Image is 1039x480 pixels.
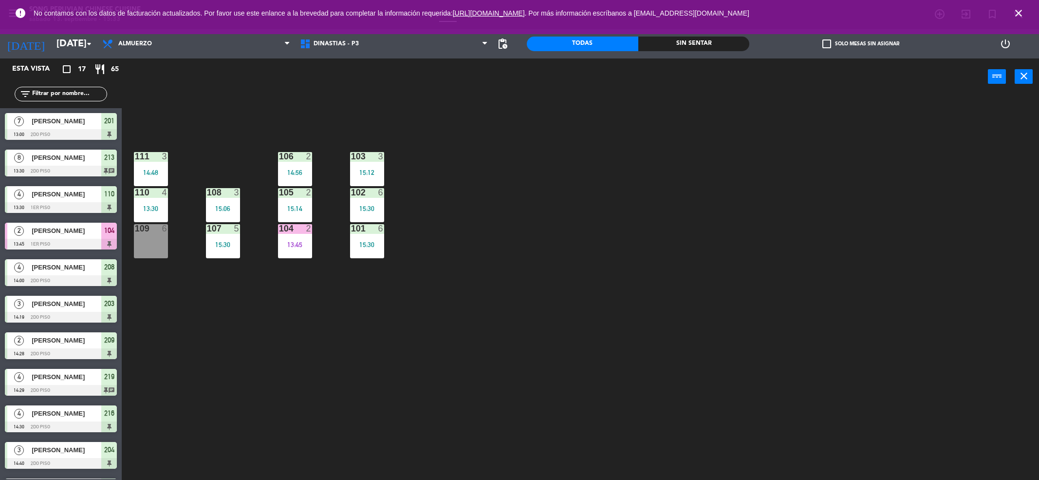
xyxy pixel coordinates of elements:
span: No contamos con los datos de facturación actualizados. Por favor use este enlance a la brevedad p... [34,9,749,17]
div: 104 [279,224,279,233]
div: 4 [162,188,167,197]
div: Sin sentar [638,37,750,51]
div: 102 [351,188,352,197]
span: 3 [14,299,24,309]
span: check_box_outline_blank [822,39,831,48]
div: 15:06 [206,205,240,212]
div: 6 [162,224,167,233]
span: 2 [14,336,24,346]
span: 17 [78,64,86,75]
i: restaurant [94,63,106,75]
span: [PERSON_NAME] [32,189,101,199]
div: 103 [351,152,352,161]
button: power_input [988,69,1006,84]
div: 2 [306,152,312,161]
span: 209 [104,334,114,346]
div: 2 [306,224,312,233]
div: Esta vista [5,63,70,75]
span: 213 [104,152,114,163]
div: 15:14 [278,205,312,212]
span: [PERSON_NAME] [32,262,101,272]
div: 15:30 [350,241,384,248]
span: [PERSON_NAME] [32,116,101,126]
span: [PERSON_NAME] [32,226,101,236]
a: . Por más información escríbanos a [EMAIL_ADDRESS][DOMAIN_NAME] [525,9,749,17]
div: 106 [279,152,279,161]
span: 65 [111,64,119,75]
div: 101 [351,224,352,233]
span: 203 [104,298,114,309]
div: 3 [162,152,167,161]
div: Todas [527,37,638,51]
div: 2 [306,188,312,197]
div: 13:30 [134,205,168,212]
span: 4 [14,263,24,272]
span: 208 [104,261,114,273]
div: 15:30 [206,241,240,248]
span: 2 [14,226,24,236]
span: 219 [104,371,114,383]
label: Solo mesas sin asignar [822,39,899,48]
span: [PERSON_NAME] [32,153,101,163]
i: power_settings_new [1000,38,1011,50]
div: 3 [378,152,384,161]
div: 6 [378,188,384,197]
div: 105 [279,188,279,197]
span: [PERSON_NAME] [32,372,101,382]
span: 201 [104,115,114,127]
span: Almuerzo [118,40,152,47]
span: [PERSON_NAME] [32,445,101,455]
button: close [1015,69,1033,84]
div: 5 [234,224,240,233]
div: 14:56 [278,169,312,176]
span: 204 [104,444,114,456]
span: 4 [14,409,24,419]
span: [PERSON_NAME] [32,335,101,346]
i: error [15,7,26,19]
div: 15:30 [350,205,384,212]
div: 14:48 [134,169,168,176]
span: 8 [14,153,24,163]
div: 15:12 [350,169,384,176]
input: Filtrar por nombre... [31,89,107,99]
a: [URL][DOMAIN_NAME] [453,9,525,17]
i: close [1013,7,1024,19]
span: 216 [104,407,114,419]
span: DINASTIAS - P3 [314,40,359,47]
span: [PERSON_NAME] [32,299,101,309]
span: 4 [14,190,24,199]
span: 3 [14,445,24,455]
i: close [1018,70,1030,82]
span: pending_actions [497,38,508,50]
i: power_input [991,70,1003,82]
div: 3 [234,188,240,197]
i: crop_square [61,63,73,75]
span: 104 [104,225,114,236]
i: filter_list [19,88,31,100]
span: 7 [14,116,24,126]
span: 110 [104,188,114,200]
div: 13:45 [278,241,312,248]
span: 4 [14,372,24,382]
span: [PERSON_NAME] [32,408,101,419]
div: 6 [378,224,384,233]
i: arrow_drop_down [83,38,95,50]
